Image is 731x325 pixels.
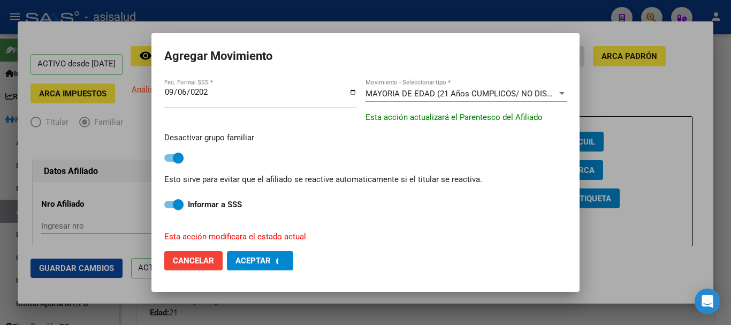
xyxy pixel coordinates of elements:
[164,251,223,270] button: Cancelar
[188,200,242,209] strong: Informar a SSS
[164,132,567,144] p: Desactivar grupo familiar
[164,231,554,243] p: Esta acción modificara el estado actual
[173,256,214,266] span: Cancelar
[365,111,567,124] div: Esta acción actualizará el Parentesco del Afiliado
[365,89,560,99] span: MAYORIA DE EDAD (21 Años CUMPLICOS/ NO DISCA)
[227,251,293,270] button: Aceptar
[695,289,720,314] div: Open Intercom Messenger
[235,256,271,266] span: Aceptar
[164,173,567,186] p: Esto sirve para evitar que el afiliado se reactive automaticamente si el titular se reactiva.
[164,46,567,66] h2: Agregar Movimiento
